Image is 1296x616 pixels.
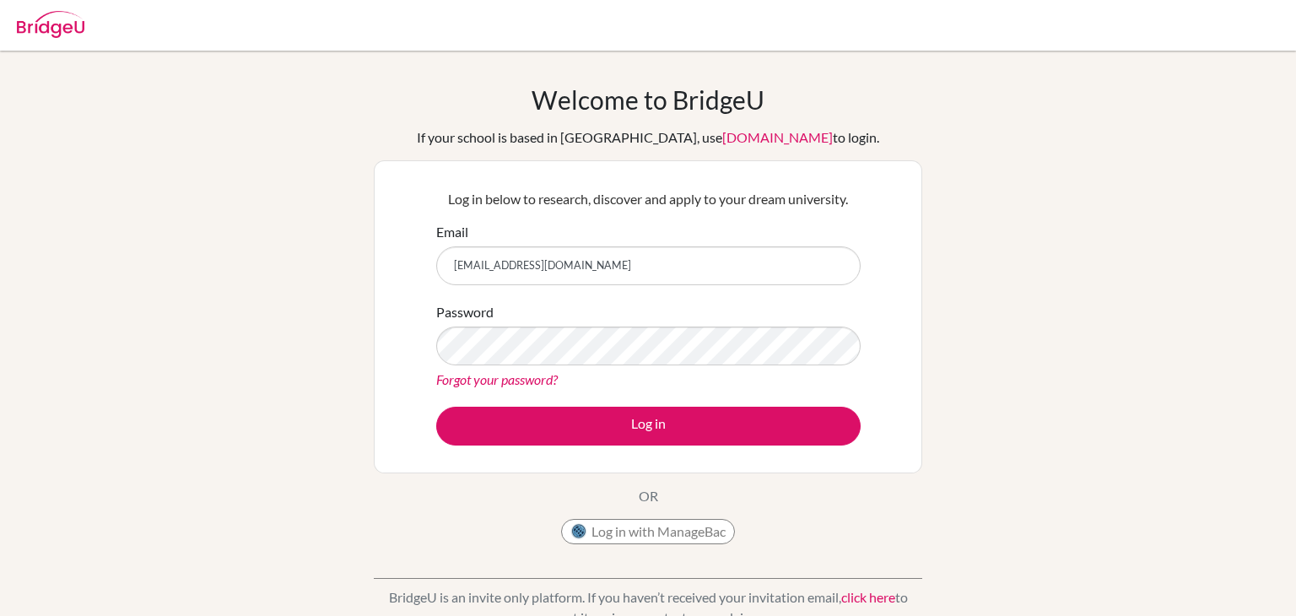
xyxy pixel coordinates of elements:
button: Log in [436,407,861,446]
h1: Welcome to BridgeU [532,84,764,115]
p: OR [639,486,658,506]
div: If your school is based in [GEOGRAPHIC_DATA], use to login. [417,127,879,148]
img: Bridge-U [17,11,84,38]
label: Email [436,222,468,242]
p: Log in below to research, discover and apply to your dream university. [436,189,861,209]
a: [DOMAIN_NAME] [722,129,833,145]
label: Password [436,302,494,322]
button: Log in with ManageBac [561,519,735,544]
a: click here [841,589,895,605]
a: Forgot your password? [436,371,558,387]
